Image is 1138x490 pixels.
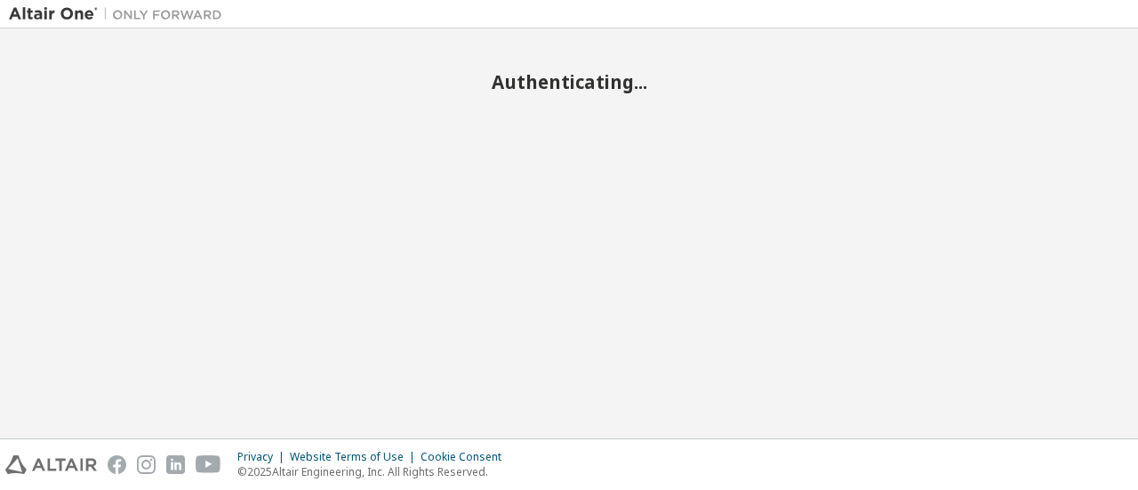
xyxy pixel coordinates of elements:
[196,455,221,474] img: youtube.svg
[108,455,126,474] img: facebook.svg
[9,70,1129,93] h2: Authenticating...
[237,450,290,464] div: Privacy
[166,455,185,474] img: linkedin.svg
[5,455,97,474] img: altair_logo.svg
[290,450,421,464] div: Website Terms of Use
[9,5,231,23] img: Altair One
[237,464,512,479] p: © 2025 Altair Engineering, Inc. All Rights Reserved.
[137,455,156,474] img: instagram.svg
[421,450,512,464] div: Cookie Consent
